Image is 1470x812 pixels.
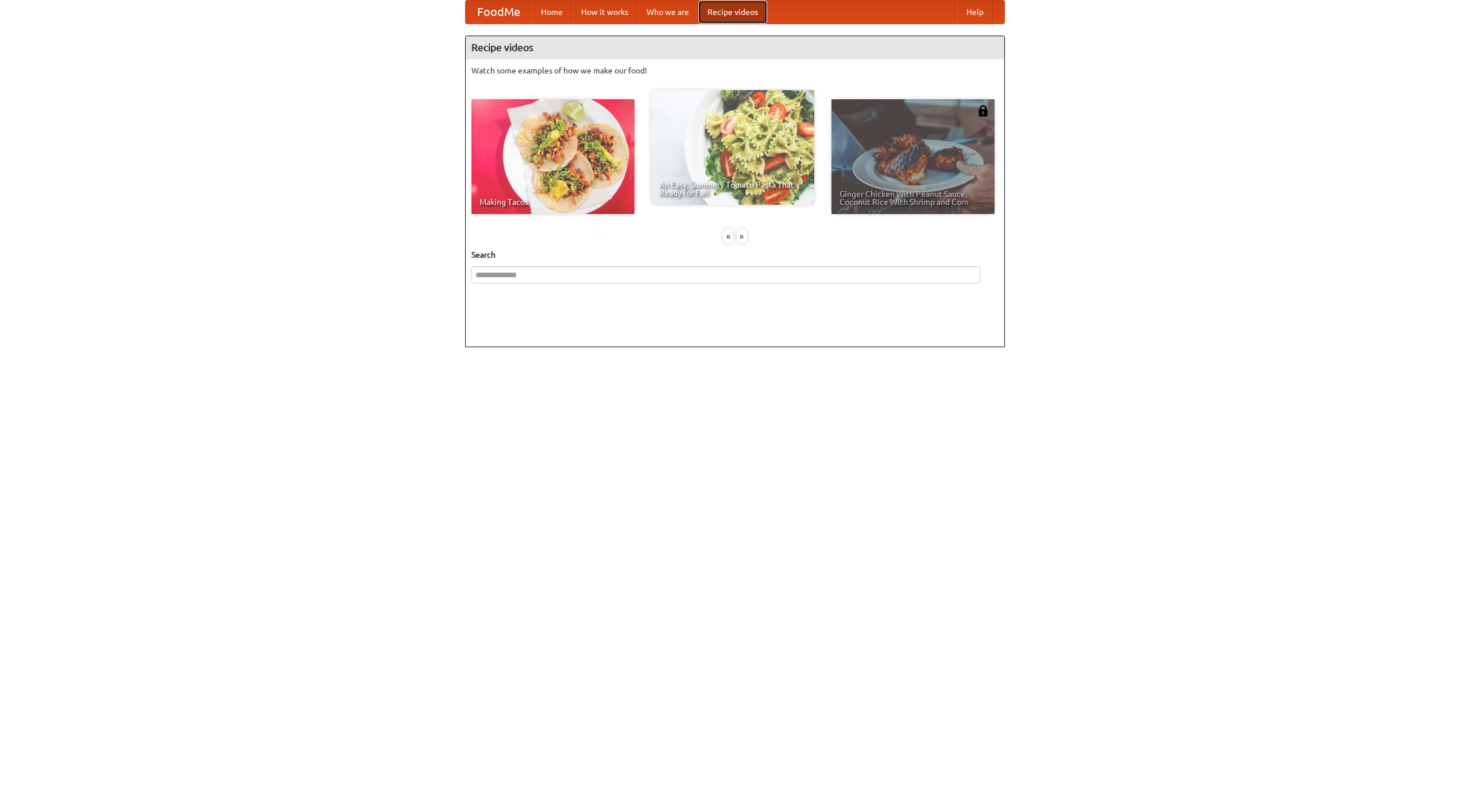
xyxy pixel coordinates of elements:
a: An Easy, Summery Tomato Pasta That's Ready for Fall [651,90,814,205]
a: Home [532,1,572,24]
a: Recipe videos [698,1,767,24]
div: « [723,229,733,243]
h4: Recipe videos [466,36,1004,59]
div: » [737,229,747,243]
a: Who we are [637,1,698,24]
img: 483408.png [977,105,989,116]
a: How it works [572,1,637,24]
a: FoodMe [466,1,532,24]
span: An Easy, Summery Tomato Pasta That's Ready for Fall [659,181,806,197]
span: Making Tacos [479,198,626,206]
p: Watch some examples of how we make our food! [471,65,999,76]
a: Making Tacos [471,99,635,214]
h5: Search [471,249,999,261]
a: Help [957,1,993,24]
